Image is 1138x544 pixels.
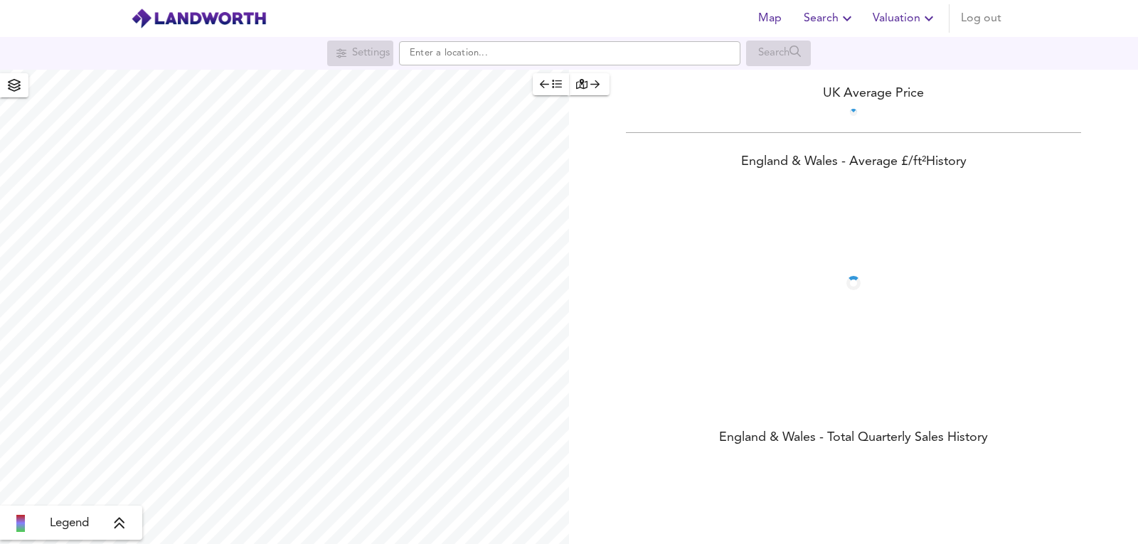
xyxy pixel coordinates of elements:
div: Search for a location first or explore the map [327,41,393,66]
span: Log out [961,9,1001,28]
span: Map [753,9,787,28]
div: England & Wales - Average £/ ft² History [569,153,1138,173]
button: Search [798,4,861,33]
span: Valuation [873,9,937,28]
span: Legend [50,515,89,532]
button: Valuation [867,4,943,33]
div: Search for a location first or explore the map [746,41,811,66]
img: logo [131,8,267,29]
div: England & Wales - Total Quarterly Sales History [569,429,1138,449]
button: Map [747,4,792,33]
span: Search [804,9,856,28]
button: Log out [955,4,1007,33]
input: Enter a location... [399,41,740,65]
div: UK Average Price [569,84,1138,103]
